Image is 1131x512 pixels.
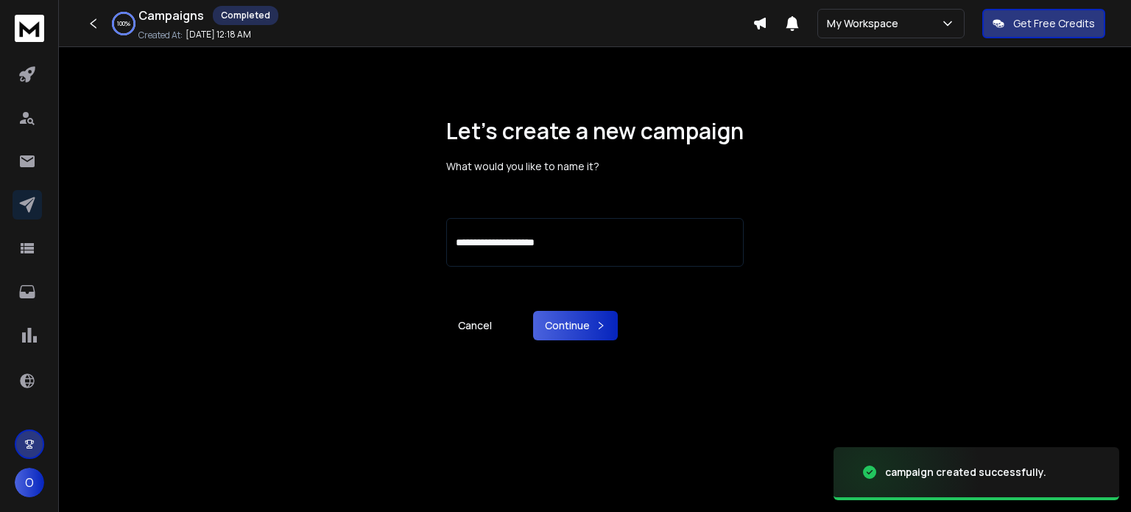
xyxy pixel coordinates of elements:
button: Continue [533,311,618,340]
a: Cancel [446,311,504,340]
p: What would you like to name it? [446,159,744,174]
img: logo [15,15,44,42]
h1: Let’s create a new campaign [446,118,744,144]
button: O [15,468,44,497]
p: Get Free Credits [1013,16,1095,31]
h1: Campaigns [138,7,204,24]
p: My Workspace [827,16,904,31]
div: campaign created successfully. [885,465,1046,480]
div: Completed [213,6,278,25]
p: Created At: [138,29,183,41]
button: Get Free Credits [982,9,1105,38]
p: 100 % [117,19,130,28]
p: [DATE] 12:18 AM [186,29,251,41]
